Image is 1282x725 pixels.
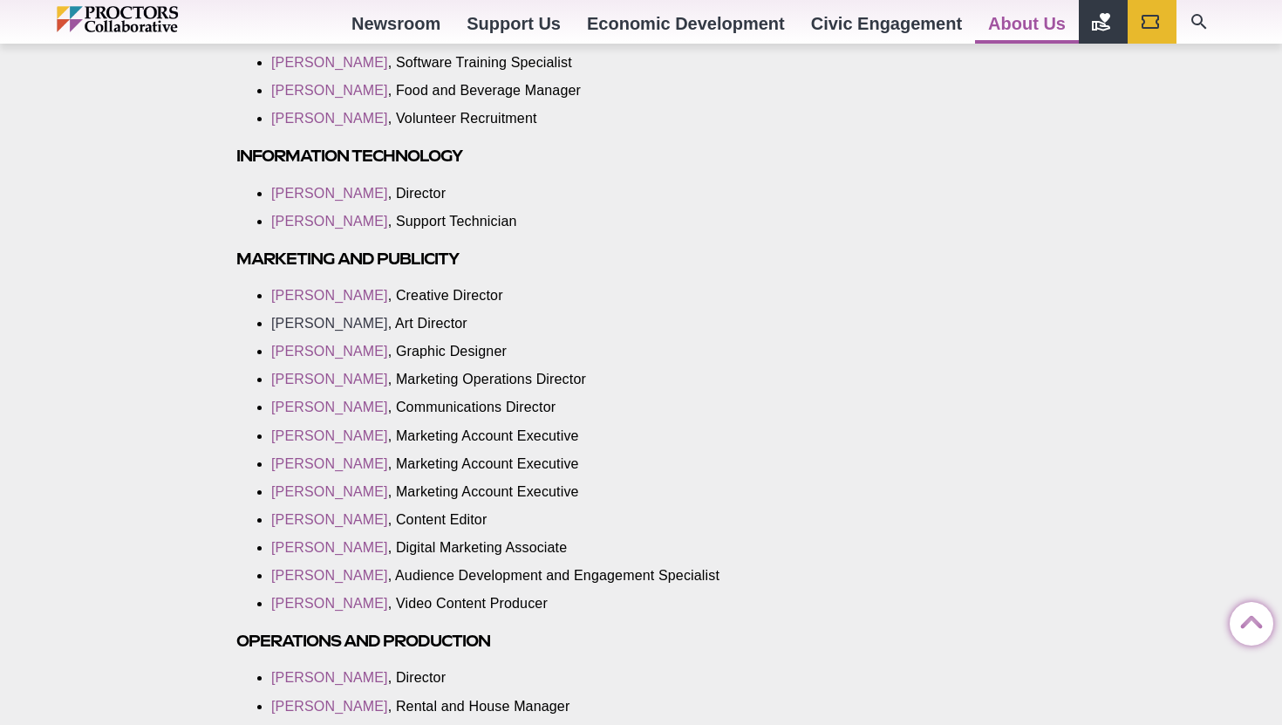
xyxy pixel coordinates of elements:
li: , Rental and House Manager [271,697,723,716]
img: Proctors logo [57,6,253,32]
h3: Operations and Production [236,631,749,651]
a: [PERSON_NAME] [271,111,388,126]
li: , Video Content Producer [271,594,723,613]
li: , Marketing Account Executive [271,455,723,474]
li: , Creative Director [271,286,723,305]
a: [PERSON_NAME] [271,699,388,714]
li: , Graphic Designer [271,342,723,361]
a: [PERSON_NAME] [271,484,388,499]
li: , Support Technician [271,212,723,231]
a: [PERSON_NAME] [271,83,388,98]
a: [PERSON_NAME] [271,288,388,303]
li: , Digital Marketing Associate [271,538,723,557]
h3: Information Technology [236,146,749,166]
a: [PERSON_NAME] [271,428,388,443]
a: [PERSON_NAME] [271,512,388,527]
a: [PERSON_NAME] [271,372,388,386]
a: [PERSON_NAME] [271,456,388,471]
a: [PERSON_NAME] [271,540,388,555]
li: , Content Editor [271,510,723,530]
li: , Audience Development and Engagement Specialist [271,566,723,585]
li: , Director [271,184,723,203]
h3: Marketing and Publicity [236,249,749,269]
a: [PERSON_NAME] [271,186,388,201]
a: [PERSON_NAME] [271,316,388,331]
a: [PERSON_NAME] [271,568,388,583]
li: , Marketing Operations Director [271,370,723,389]
li: , Communications Director [271,398,723,417]
li: , Food and Beverage Manager [271,81,723,100]
li: , Director [271,668,723,687]
li: , Marketing Account Executive [271,427,723,446]
li: , Software Training Specialist [271,53,723,72]
a: Back to Top [1230,603,1265,638]
a: [PERSON_NAME] [271,55,388,70]
li: , Art Director [271,314,723,333]
a: [PERSON_NAME] [271,344,388,359]
a: [PERSON_NAME] [271,214,388,229]
a: [PERSON_NAME] [271,596,388,611]
a: [PERSON_NAME] [271,400,388,414]
li: , Marketing Account Executive [271,482,723,502]
li: , Volunteer Recruitment [271,109,723,128]
a: [PERSON_NAME] [271,670,388,685]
